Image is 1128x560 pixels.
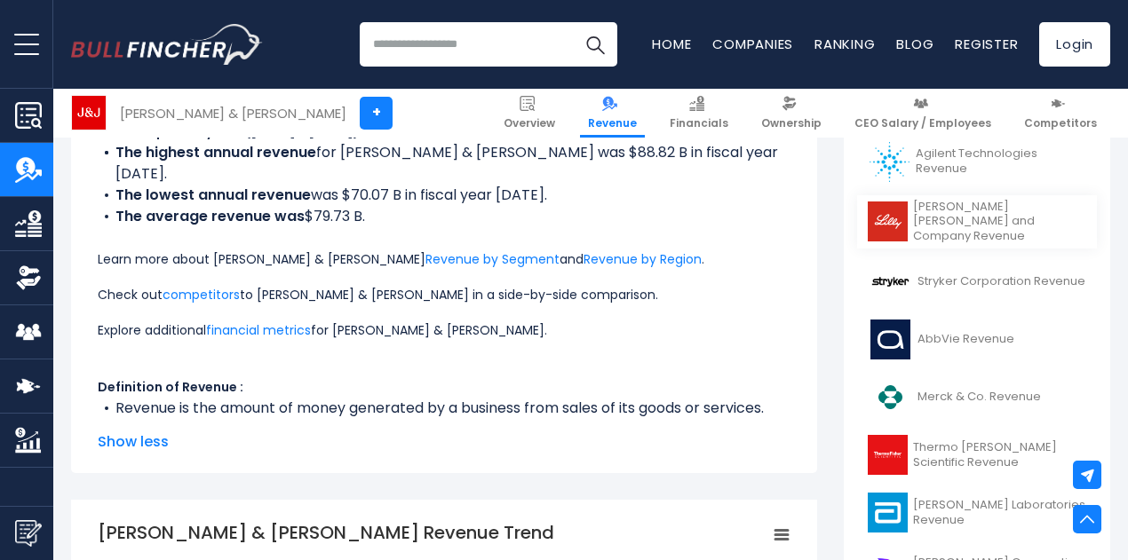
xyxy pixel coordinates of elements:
[662,89,736,138] a: Financials
[588,116,637,130] span: Revenue
[868,142,910,182] img: A logo
[580,89,645,138] a: Revenue
[573,22,617,67] button: Search
[98,248,790,270] p: Learn more about [PERSON_NAME] & [PERSON_NAME] and .
[504,116,555,130] span: Overview
[98,431,790,453] span: Show less
[814,35,875,53] a: Ranking
[163,286,240,304] a: competitors
[71,24,262,65] a: Go to homepage
[868,377,912,417] img: MRK logo
[496,89,563,138] a: Overview
[857,430,1097,479] a: Thermo [PERSON_NAME] Scientific Revenue
[199,419,258,439] a: glossary
[652,35,691,53] a: Home
[115,142,316,162] b: The highest annual revenue
[955,35,1018,53] a: Register
[98,520,554,545] tspan: [PERSON_NAME] & [PERSON_NAME] Revenue Trend
[98,319,790,341] p: Explore additional for [PERSON_NAME] & [PERSON_NAME].
[896,35,933,53] a: Blog
[425,250,560,268] a: Revenue by Segment
[98,284,790,305] p: Check out to [PERSON_NAME] & [PERSON_NAME] in a side-by-side comparison.
[98,398,790,440] li: Revenue is the amount of money generated by a business from sales of its goods or services. Refer...
[206,321,311,339] a: financial metrics
[868,201,908,241] img: LLY logo
[71,24,263,65] img: Bullfincher logo
[120,103,346,123] div: [PERSON_NAME] & [PERSON_NAME]
[857,257,1097,306] a: Stryker Corporation Revenue
[1024,116,1097,130] span: Competitors
[584,250,702,268] a: Revenue by Region
[868,319,912,359] img: ABBV logo
[1016,89,1105,138] a: Competitors
[868,262,912,302] img: SYK logo
[753,89,830,138] a: Ownership
[360,97,393,130] a: +
[98,206,790,227] li: $79.73 B.
[854,116,991,130] span: CEO Salary / Employees
[857,315,1097,364] a: AbbVie Revenue
[712,35,793,53] a: Companies
[670,116,728,130] span: Financials
[15,264,42,291] img: Ownership
[857,195,1097,249] a: [PERSON_NAME] [PERSON_NAME] and Company Revenue
[115,185,311,205] b: The lowest annual revenue
[868,493,908,532] img: ABT logo
[115,206,305,226] b: The average revenue was
[98,185,790,206] li: was $70.07 B in fiscal year [DATE].
[846,89,999,138] a: CEO Salary / Employees
[868,435,908,475] img: TMO logo
[72,96,106,130] img: JNJ logo
[98,378,243,396] b: Definition of Revenue :
[857,373,1097,422] a: Merck & Co. Revenue
[761,116,822,130] span: Ownership
[857,138,1097,186] a: Agilent Technologies Revenue
[98,142,790,185] li: for [PERSON_NAME] & [PERSON_NAME] was $88.82 B in fiscal year [DATE].
[857,488,1097,537] a: [PERSON_NAME] Laboratories Revenue
[1039,22,1110,67] a: Login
